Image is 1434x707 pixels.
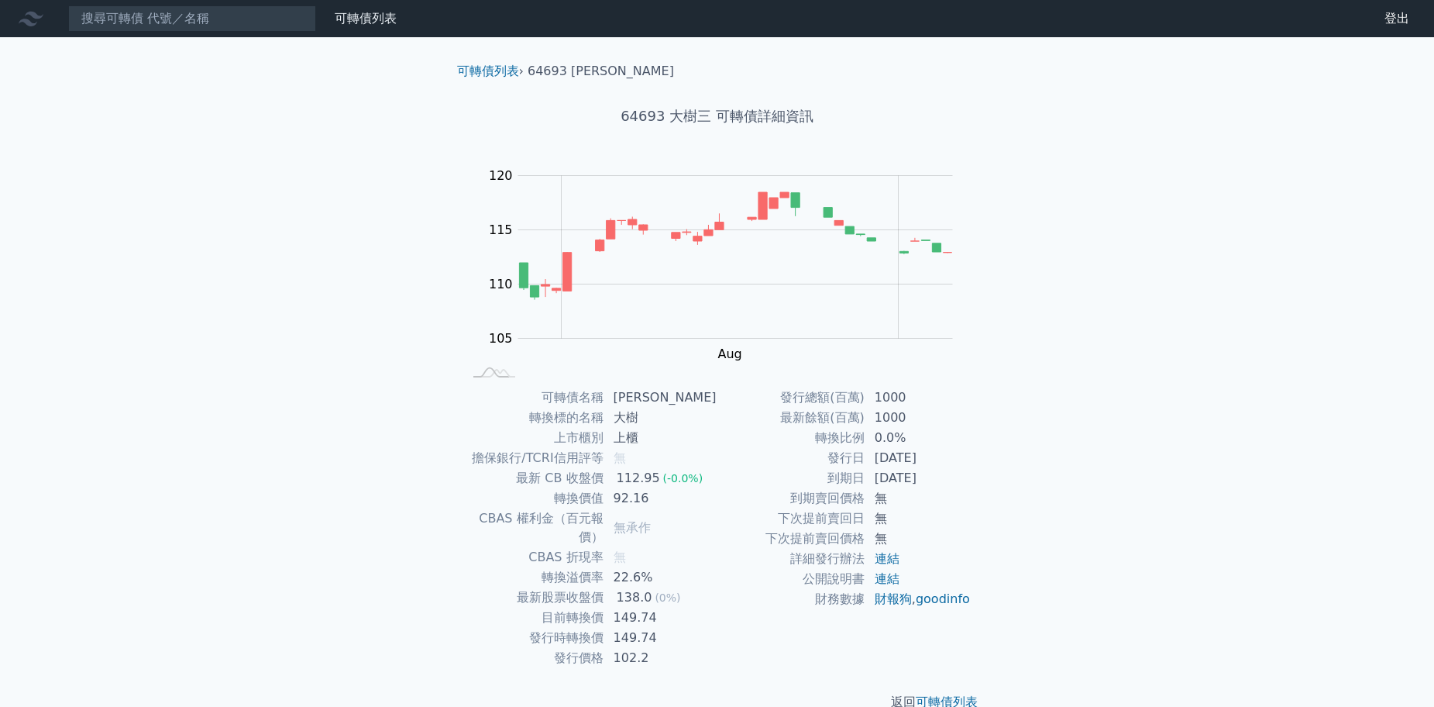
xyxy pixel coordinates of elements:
[717,589,865,609] td: 財務數據
[865,428,971,448] td: 0.0%
[463,408,604,428] td: 轉換標的名稱
[717,448,865,468] td: 發行日
[875,591,912,606] a: 財報狗
[463,468,604,488] td: 最新 CB 收盤價
[463,448,604,468] td: 擔保銀行/TCRI信用評等
[717,408,865,428] td: 最新餘額(百萬)
[717,488,865,509] td: 到期賣回價格
[865,388,971,408] td: 1000
[916,591,970,606] a: goodinfo
[463,648,604,668] td: 發行價格
[717,347,741,361] tspan: Aug
[717,549,865,569] td: 詳細發行辦法
[463,628,604,648] td: 發行時轉換價
[489,168,513,183] tspan: 120
[463,488,604,509] td: 轉換價值
[614,450,626,465] span: 無
[528,62,674,81] li: 64693 [PERSON_NAME]
[717,468,865,488] td: 到期日
[489,277,513,291] tspan: 110
[604,608,717,628] td: 149.74
[463,588,604,608] td: 最新股票收盤價
[865,488,971,509] td: 無
[604,428,717,448] td: 上櫃
[614,520,651,535] span: 無承作
[604,488,717,509] td: 92.16
[614,550,626,564] span: 無
[463,567,604,588] td: 轉換溢價率
[463,388,604,408] td: 可轉債名稱
[463,428,604,448] td: 上市櫃別
[717,529,865,549] td: 下次提前賣回價格
[604,388,717,408] td: [PERSON_NAME]
[717,428,865,448] td: 轉換比例
[457,62,524,81] li: ›
[68,5,316,32] input: 搜尋可轉債 代號／名稱
[655,591,680,604] span: (0%)
[489,222,513,237] tspan: 115
[865,529,971,549] td: 無
[875,551,899,566] a: 連結
[865,509,971,529] td: 無
[717,388,865,408] td: 發行總額(百萬)
[865,448,971,468] td: [DATE]
[445,105,990,127] h1: 64693 大樹三 可轉債詳細資訊
[463,509,604,547] td: CBAS 權利金（百元報價）
[604,567,717,588] td: 22.6%
[463,547,604,567] td: CBAS 折現率
[614,469,663,488] div: 112.95
[875,571,899,586] a: 連結
[457,64,519,78] a: 可轉債列表
[717,569,865,589] td: 公開說明書
[604,628,717,648] td: 149.74
[865,408,971,428] td: 1000
[614,588,655,607] div: 138.0
[480,168,976,361] g: Chart
[463,608,604,628] td: 目前轉換價
[604,408,717,428] td: 大樹
[335,11,397,26] a: 可轉債列表
[865,468,971,488] td: [DATE]
[604,648,717,668] td: 102.2
[489,331,513,346] tspan: 105
[717,509,865,529] td: 下次提前賣回日
[663,472,703,485] span: (-0.0%)
[1372,6,1422,31] a: 登出
[865,589,971,609] td: ,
